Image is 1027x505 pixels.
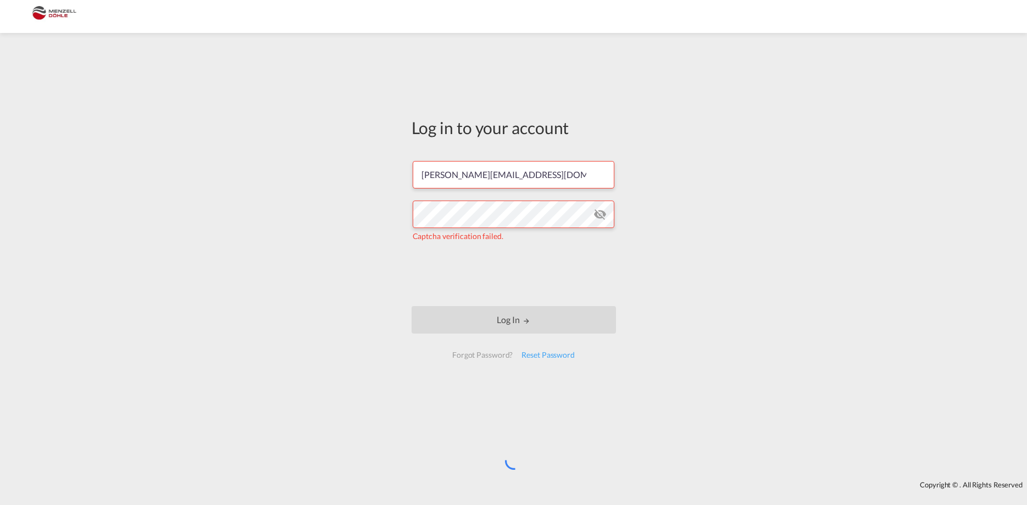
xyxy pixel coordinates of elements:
[413,161,614,188] input: Enter email/phone number
[430,252,597,295] iframe: reCAPTCHA
[412,306,616,334] button: LOGIN
[448,345,517,365] div: Forgot Password?
[16,4,91,29] img: 5c2b1670644e11efba44c1e626d722bd.JPG
[412,116,616,139] div: Log in to your account
[413,231,503,241] span: Captcha verification failed.
[593,208,607,221] md-icon: icon-eye-off
[517,345,579,365] div: Reset Password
